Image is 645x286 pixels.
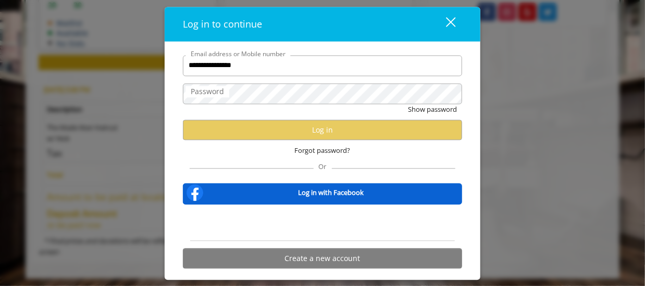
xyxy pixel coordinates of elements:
[183,55,462,76] input: Email address or Mobile number
[183,249,462,269] button: Create a new account
[183,120,462,140] button: Log in
[295,146,351,157] span: Forgot password?
[314,162,332,172] span: Or
[184,183,205,203] img: facebook-logo
[183,18,262,30] span: Log in to continue
[183,83,462,104] input: Password
[408,104,457,115] button: Show password
[427,14,462,35] button: close dialog
[298,187,364,198] b: Log in with Facebook
[185,49,291,59] label: Email address or Mobile number
[185,86,229,97] label: Password
[270,212,376,235] iframe: Sign in with Google Button
[434,16,455,32] div: close dialog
